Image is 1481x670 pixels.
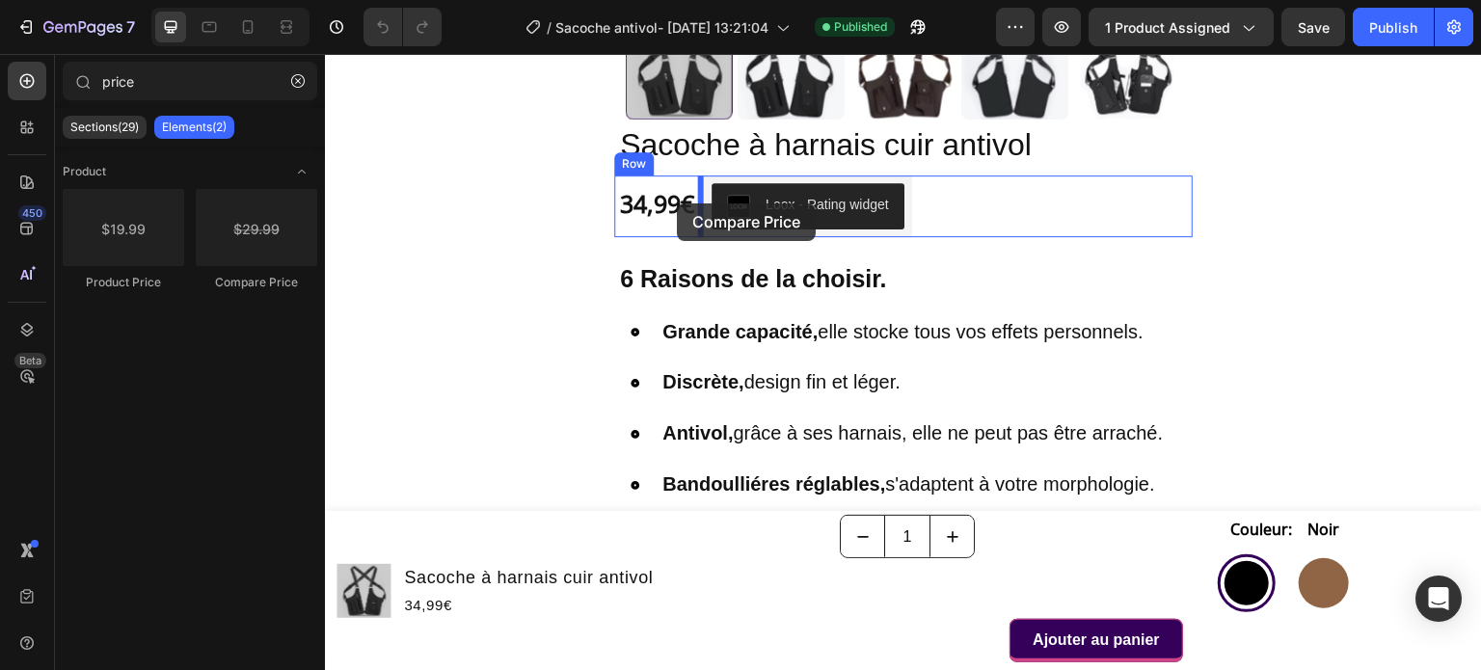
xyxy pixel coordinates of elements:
div: Open Intercom Messenger [1415,576,1462,622]
button: 7 [8,8,144,46]
div: Product Price [63,274,184,291]
span: Sacoche antivol- [DATE] 13:21:04 [555,17,768,38]
button: 1 product assigned [1089,8,1274,46]
span: Save [1298,19,1330,36]
span: Published [834,18,887,36]
div: Undo/Redo [364,8,442,46]
span: Toggle open [286,156,317,187]
div: Beta [14,353,46,368]
div: Publish [1369,17,1417,38]
p: Elements(2) [162,120,227,135]
div: Compare Price [196,274,317,291]
iframe: Design area [325,54,1481,670]
input: Search Sections & Elements [63,62,317,100]
span: Product [63,163,106,180]
div: 450 [18,205,46,221]
button: Publish [1353,8,1434,46]
button: Save [1281,8,1345,46]
span: 1 product assigned [1105,17,1230,38]
p: 7 [126,15,135,39]
span: / [547,17,552,38]
p: Sections(29) [70,120,139,135]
